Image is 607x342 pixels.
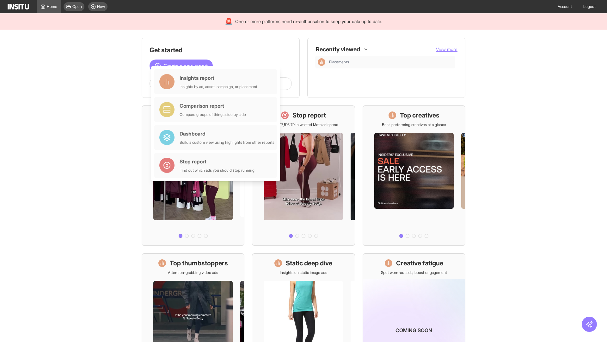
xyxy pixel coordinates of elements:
h1: Static deep dive [286,259,332,268]
span: View more [436,47,457,52]
span: Placements [329,60,349,65]
a: What's live nowSee all active ads instantly [142,105,244,246]
img: Logo [8,4,29,9]
h1: Get started [150,46,292,54]
div: Build a custom view using highlights from other reports [180,140,274,145]
span: Placements [329,60,452,65]
button: Create a new report [150,60,213,72]
span: Home [47,4,57,9]
div: Dashboard [180,130,274,137]
div: 🚨 [225,17,233,26]
div: Insights by ad, adset, campaign, or placement [180,84,257,89]
div: Insights [318,58,325,66]
span: Open [72,4,82,9]
p: Insights on static image ads [280,270,327,275]
div: Stop report [180,158,254,165]
p: Save £17,516.79 in wasted Meta ad spend [269,122,338,127]
div: Compare groups of things side by side [180,112,246,117]
div: Find out which ads you should stop running [180,168,254,173]
a: Top creativesBest-performing creatives at a glance [363,105,465,246]
a: Stop reportSave £17,516.79 in wasted Meta ad spend [252,105,355,246]
button: View more [436,46,457,53]
h1: Top thumbstoppers [170,259,228,268]
p: Attention-grabbing video ads [168,270,218,275]
h1: Stop report [292,111,326,120]
span: Create a new report [163,62,208,70]
p: Best-performing creatives at a glance [382,122,446,127]
span: One or more platforms need re-authorisation to keep your data up to date. [235,18,382,25]
h1: Top creatives [400,111,439,120]
div: Insights report [180,74,257,82]
span: New [97,4,105,9]
div: Comparison report [180,102,246,110]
